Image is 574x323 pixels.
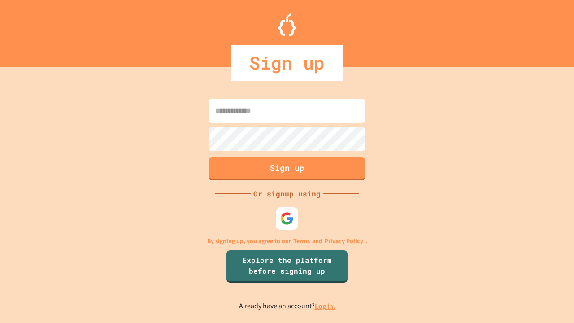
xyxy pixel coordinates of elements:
[278,13,296,36] img: Logo.svg
[209,157,365,180] button: Sign up
[239,301,335,312] p: Already have an account?
[226,250,348,283] a: Explore the platform before signing up
[231,45,343,81] div: Sign up
[293,236,310,246] a: Terms
[325,236,363,246] a: Privacy Policy
[207,236,367,246] p: By signing up, you agree to our and .
[280,212,294,225] img: google-icon.svg
[251,188,323,199] div: Or signup using
[315,301,335,311] a: Log in.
